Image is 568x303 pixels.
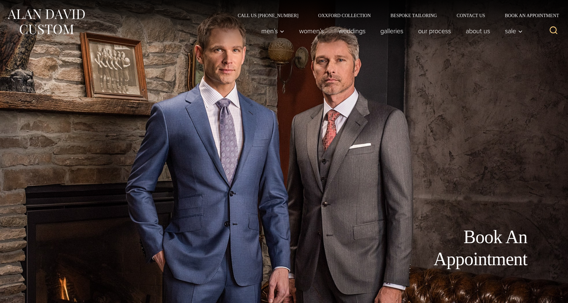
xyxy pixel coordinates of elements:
a: Oxxford Collection [308,13,381,18]
a: About Us [459,24,498,38]
a: Book an Appointment [495,13,561,18]
a: Our Process [411,24,459,38]
a: weddings [331,24,373,38]
h1: Book An Appointment [379,226,527,270]
span: Sale [505,28,523,34]
a: Call Us [PHONE_NUMBER] [228,13,308,18]
a: Women’s [292,24,331,38]
a: Galleries [373,24,411,38]
span: Men’s [261,28,284,34]
nav: Primary Navigation [254,24,526,38]
button: View Search Form [546,23,561,39]
a: Bespoke Tailoring [381,13,447,18]
a: Contact Us [447,13,495,18]
img: Alan David Custom [7,7,85,37]
nav: Secondary Navigation [228,13,561,18]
